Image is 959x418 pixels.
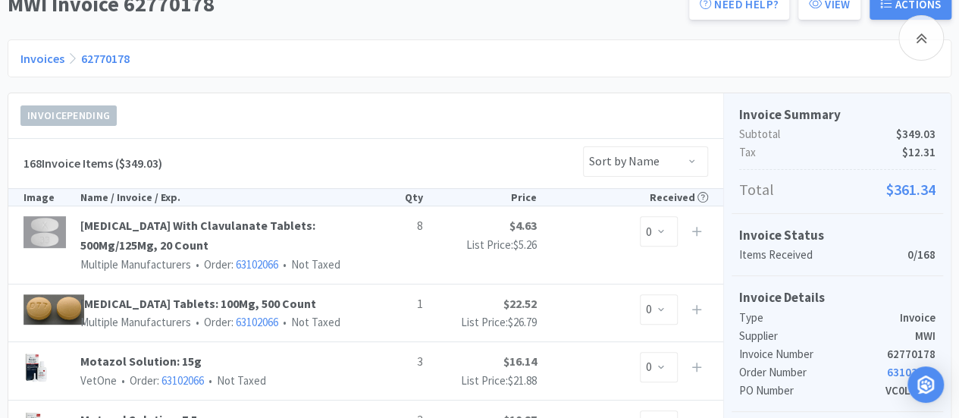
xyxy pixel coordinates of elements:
[20,51,64,66] a: Invoices
[280,257,289,272] span: •
[887,345,935,363] p: 62770178
[739,143,935,162] p: Tax
[193,257,202,272] span: •
[278,315,340,329] span: Not Taxed
[739,382,885,400] p: PO Number
[80,216,365,255] a: [MEDICAL_DATA] With Clavulanate Tablets: 500Mg/125Mg, 20 Count
[21,106,116,125] span: Invoice Pending
[915,327,935,345] p: MWI
[80,294,365,314] a: [MEDICAL_DATA] Tablets: 100Mg, 500 Count
[896,125,935,143] span: $349.03
[423,372,537,390] p: List Price:
[24,154,162,174] h5: 168 Invoice Items ($349.03)
[24,216,66,248] img: e9b7110fcbd7401fab23100e9389212c_227238.png
[423,189,537,206] div: Price
[503,354,537,369] strong: $16.14
[886,178,935,202] span: $361.34
[887,365,935,379] a: 63102066
[508,315,537,329] span: $26.79
[739,327,915,345] p: Supplier
[280,315,289,329] span: •
[365,352,422,372] p: 3
[907,246,935,264] p: 0/168
[365,294,422,314] p: 1
[739,309,900,327] p: Type
[650,190,708,204] span: Received
[80,373,117,388] span: VetOne
[423,313,537,332] p: List Price:
[739,288,935,308] h5: Invoice Details
[191,315,278,329] span: Order:
[513,237,537,252] span: $5.26
[191,257,278,272] span: Order:
[503,296,537,311] strong: $22.52
[278,257,340,272] span: Not Taxed
[24,294,84,325] img: 0fea4985345546a1a2d13ce8cb4e6d5a_311471.png
[204,373,266,388] span: Not Taxed
[885,382,935,400] p: VC0LT2RB
[739,246,907,264] p: Items Received
[900,309,935,327] p: Invoice
[119,373,127,388] span: •
[161,373,204,388] a: 63102066
[739,178,935,202] p: Total
[236,257,278,272] a: 63102066
[508,373,537,388] span: $21.88
[80,189,365,206] div: Name / Invoice / Exp.
[81,51,130,66] a: 62770178
[509,218,537,233] strong: $4.63
[739,125,935,143] p: Subtotal
[365,189,422,206] div: Qty
[80,352,365,372] a: Motazol Solution: 15g
[902,143,935,162] span: $12.31
[739,225,935,246] h5: Invoice Status
[24,189,80,206] div: Image
[739,345,887,363] p: Invoice Number
[80,315,191,329] span: Multiple Manufacturers
[739,105,935,125] h5: Invoice Summary
[236,315,278,329] a: 63102066
[193,315,202,329] span: •
[365,216,422,236] p: 8
[423,236,537,254] p: List Price:
[117,373,204,388] span: Order:
[907,366,944,403] div: Open Intercom Messenger
[739,363,887,382] p: Order Number
[206,373,215,388] span: •
[24,352,49,384] img: 778284ff023a4075b49f3603f627d4dd_6672.jpeg
[80,257,191,272] span: Multiple Manufacturers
